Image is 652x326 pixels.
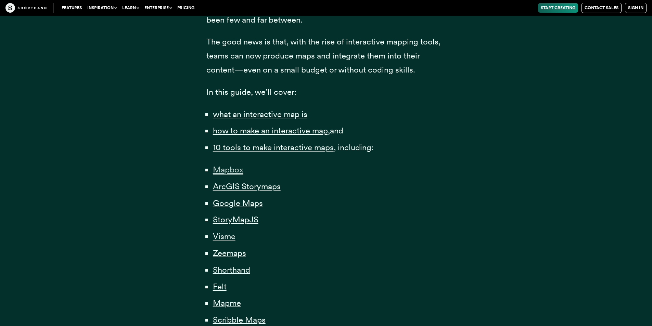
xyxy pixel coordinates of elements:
button: Enterprise [142,3,175,13]
a: Mapme [213,298,241,308]
a: Scribble Maps [213,315,266,325]
span: , including: [334,142,373,152]
a: Mapbox [213,165,243,174]
a: Shorthand [213,265,250,275]
span: The good news is that, with the rise of interactive mapping tools, teams can now produce maps and... [206,37,440,75]
a: Start Creating [538,3,578,13]
a: what an interactive map is [213,109,307,119]
img: The Craft [5,3,47,13]
a: 10 tools to make interactive maps [213,142,334,152]
a: Sign in [625,3,647,13]
a: Zeemaps [213,248,246,258]
a: ArcGIS Storymaps [213,181,281,191]
a: Pricing [175,3,197,13]
span: and [330,126,343,135]
a: how to make an interactive map, [213,126,330,135]
a: Contact Sales [581,3,622,13]
a: Google Maps [213,198,263,208]
a: StoryMapJS [213,214,258,224]
a: Felt [213,282,227,291]
button: Inspiration [85,3,119,13]
button: Learn [119,3,142,13]
a: Visme [213,231,235,241]
span: In this guide, we’ll cover: [206,87,296,97]
a: Features [59,3,85,13]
